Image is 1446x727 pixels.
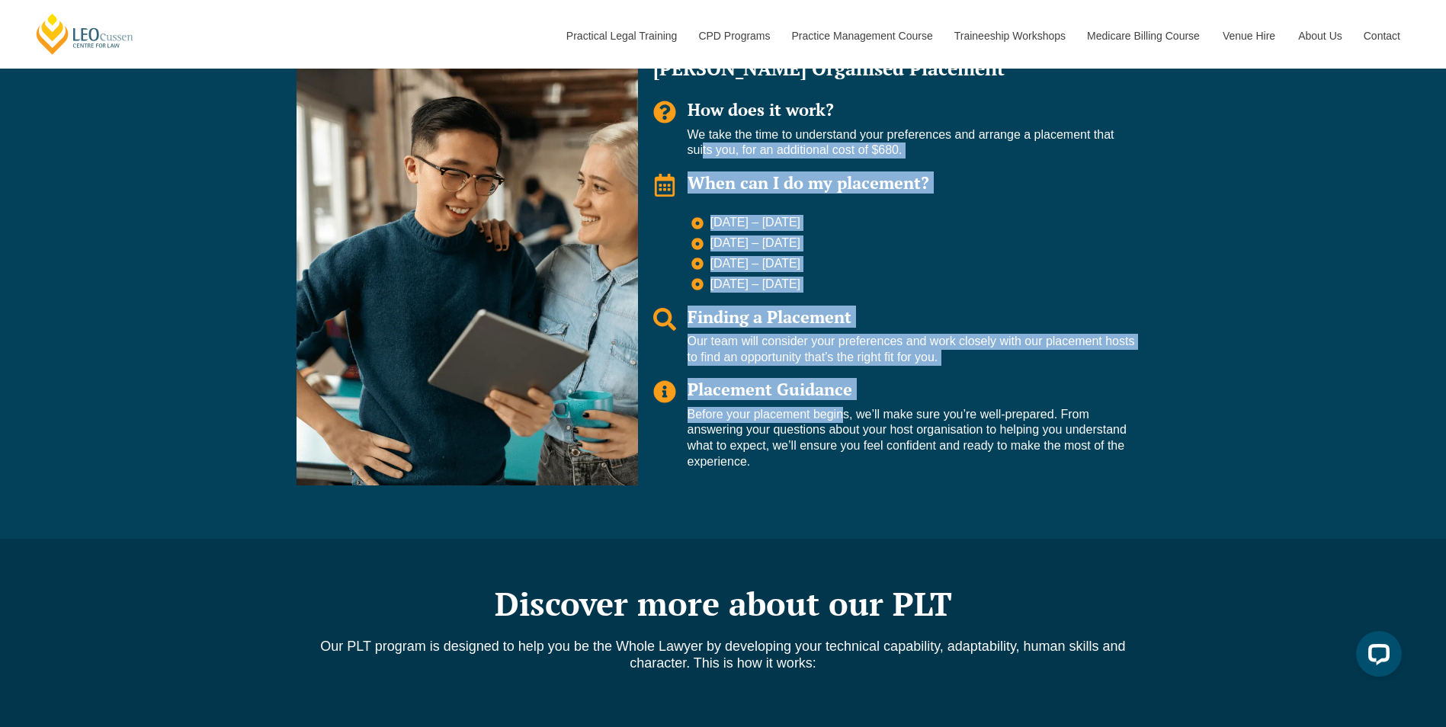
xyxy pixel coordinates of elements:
a: Practical Legal Training [555,3,688,69]
p: Our PLT program is designed to help you be the Whole Lawyer by developing your technical capabili... [289,638,1158,671]
span: [DATE] – [DATE] [707,235,801,251]
a: CPD Programs [687,3,780,69]
span: [DATE] – [DATE] [707,215,801,231]
span: [DATE] – [DATE] [707,277,801,293]
p: Our team will consider your preferences and work closely with our placement hosts to find an oppo... [688,334,1135,366]
a: Traineeship Workshops [943,3,1076,69]
p: Before your placement begins, we’ll make sure you’re well-prepared. From answering your questions... [688,407,1135,470]
p: We take the time to understand your preferences and arrange a placement that suits you, for an ad... [688,127,1135,159]
a: Contact [1352,3,1412,69]
a: Practice Management Course [781,3,943,69]
span: How does it work? [688,98,834,120]
a: Venue Hire [1211,3,1287,69]
iframe: LiveChat chat widget [1344,625,1408,689]
span: Finding a Placement [688,306,851,328]
a: About Us [1287,3,1352,69]
span: [DATE] – [DATE] [707,256,801,272]
span: When can I do my placement? [688,171,929,194]
span: Placement Guidance [688,378,852,400]
a: Medicare Billing Course [1076,3,1211,69]
a: [PERSON_NAME] Centre for Law [34,12,136,56]
h2: Discover more about our PLT [289,584,1158,623]
h2: [PERSON_NAME] Organised Placement [653,59,1135,78]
